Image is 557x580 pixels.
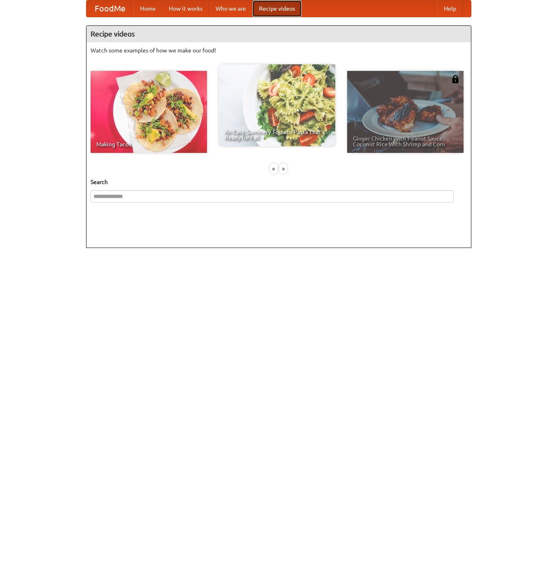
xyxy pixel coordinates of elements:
div: » [280,164,287,174]
h5: Search [91,178,467,186]
a: An Easy, Summery Tomato Pasta That's Ready for Fall [219,64,335,146]
span: An Easy, Summery Tomato Pasta That's Ready for Fall [225,129,330,141]
a: Help [437,0,463,17]
h4: Recipe videos [86,26,471,42]
a: Recipe videos [252,0,302,17]
div: « [270,164,277,174]
p: Watch some examples of how we make our food! [91,46,467,55]
a: Home [134,0,162,17]
img: 483408.png [451,75,459,83]
a: FoodMe [86,0,134,17]
a: Making Tacos [91,71,207,153]
a: How it works [162,0,209,17]
a: Who we are [209,0,252,17]
span: Making Tacos [96,141,201,147]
